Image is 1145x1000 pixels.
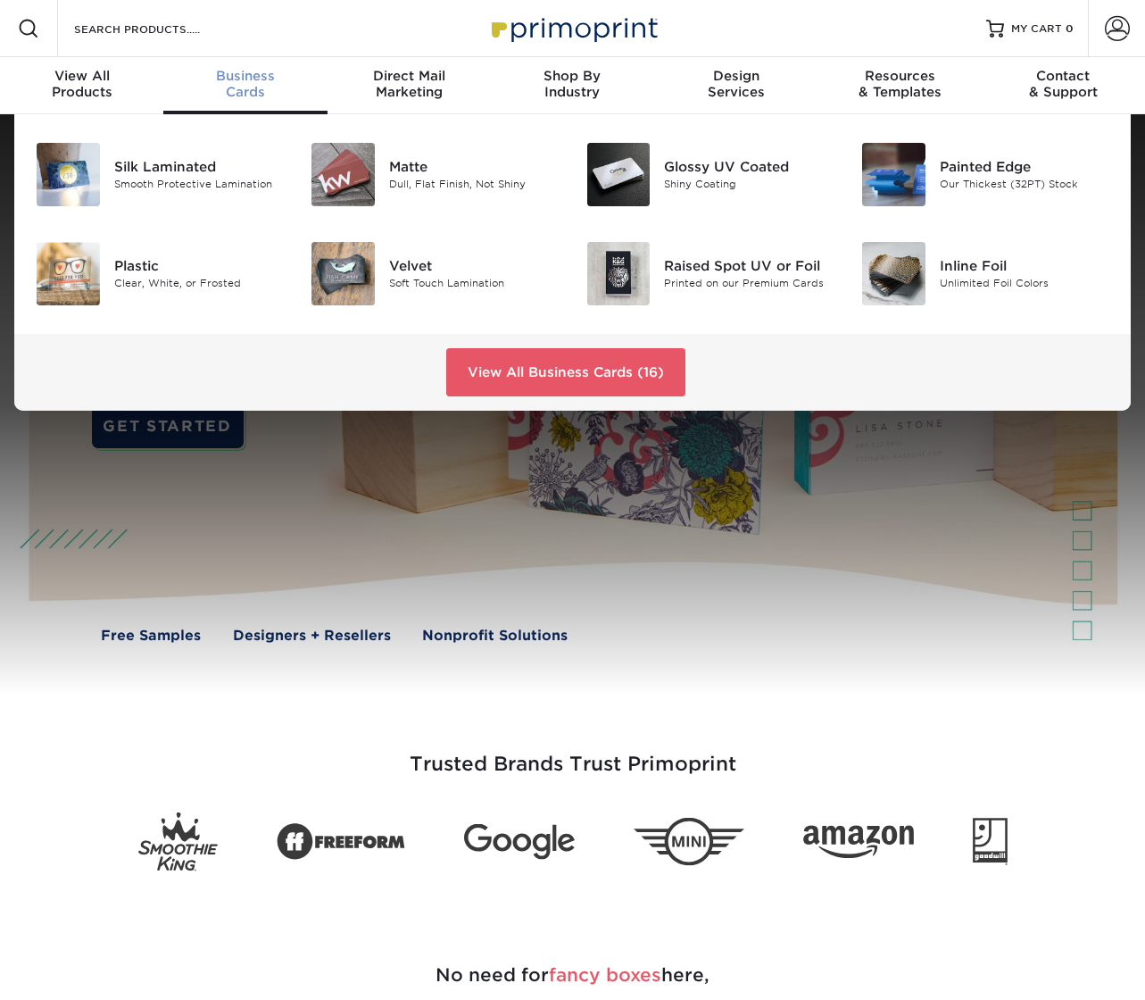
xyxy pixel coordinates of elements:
[311,235,559,312] a: Velvet Business Cards Velvet Soft Touch Lamination
[982,68,1145,84] span: Contact
[940,256,1110,276] div: Inline Foil
[389,256,560,276] div: Velvet
[587,242,651,305] img: Raised Spot UV or Foil Business Cards
[586,136,834,213] a: Glossy UV Coated Business Cards Glossy UV Coated Shiny Coating
[277,813,405,871] img: Freeform
[634,817,744,866] img: Mini
[389,276,560,291] div: Soft Touch Lamination
[311,242,375,305] img: Velvet Business Cards
[328,57,491,114] a: Direct MailMarketing
[664,276,834,291] div: Printed on our Premium Cards
[311,136,559,213] a: Matte Business Cards Matte Dull, Flat Finish, Not Shiny
[114,256,285,276] div: Plastic
[328,68,491,100] div: Marketing
[464,823,575,860] img: Google
[36,136,284,213] a: Silk Laminated Business Cards Silk Laminated Smooth Protective Lamination
[72,18,246,39] input: SEARCH PRODUCTS.....
[37,242,100,305] img: Plastic Business Cards
[389,157,560,177] div: Matte
[817,57,981,114] a: Resources& Templates
[862,242,925,305] img: Inline Foil Business Cards
[586,235,834,312] a: Raised Spot UV or Foil Business Cards Raised Spot UV or Foil Printed on our Premium Cards
[982,57,1145,114] a: Contact& Support
[940,157,1110,177] div: Painted Edge
[138,812,218,871] img: Smoothie King
[1066,22,1074,35] span: 0
[861,235,1109,312] a: Inline Foil Business Cards Inline Foil Unlimited Foil Colors
[664,177,834,192] div: Shiny Coating
[491,68,654,100] div: Industry
[940,177,1110,192] div: Our Thickest (32PT) Stock
[491,68,654,84] span: Shop By
[862,143,925,206] img: Painted Edge Business Cards
[163,57,327,114] a: BusinessCards
[549,964,661,986] span: fancy boxes
[389,177,560,192] div: Dull, Flat Finish, Not Shiny
[940,276,1110,291] div: Unlimited Foil Colors
[114,157,285,177] div: Silk Laminated
[817,68,981,84] span: Resources
[484,9,662,47] img: Primoprint
[587,143,651,206] img: Glossy UV Coated Business Cards
[982,68,1145,100] div: & Support
[654,68,817,84] span: Design
[654,57,817,114] a: DesignServices
[114,177,285,192] div: Smooth Protective Lamination
[803,825,914,859] img: Amazon
[664,256,834,276] div: Raised Spot UV or Foil
[817,68,981,100] div: & Templates
[311,143,375,206] img: Matte Business Cards
[973,818,1008,866] img: Goodwill
[654,68,817,100] div: Services
[491,57,654,114] a: Shop ByIndustry
[664,157,834,177] div: Glossy UV Coated
[1011,21,1062,37] span: MY CART
[163,68,327,100] div: Cards
[446,348,685,396] a: View All Business Cards (16)
[114,276,285,291] div: Clear, White, or Frosted
[328,68,491,84] span: Direct Mail
[163,68,327,84] span: Business
[861,136,1109,213] a: Painted Edge Business Cards Painted Edge Our Thickest (32PT) Stock
[37,143,100,206] img: Silk Laminated Business Cards
[36,235,284,312] a: Plastic Business Cards Plastic Clear, White, or Frosted
[51,710,1095,797] h3: Trusted Brands Trust Primoprint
